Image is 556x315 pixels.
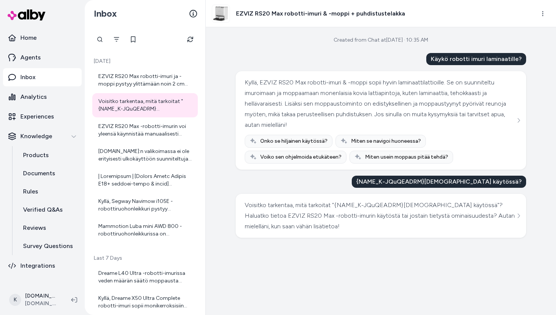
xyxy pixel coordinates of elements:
[3,108,82,126] a: Experiences
[98,148,193,163] div: [DOMAIN_NAME]:n valikoimassa ei ole erityisesti ulkokäyttöön suunniteltuja robotti-imureita. Usei...
[212,5,230,22] img: EZVIZ_RS20_Max_main_1.jpg
[16,182,82,201] a: Rules
[236,9,405,18] h3: EZVIZ RS20 Max robotti-imuri & -moppi + puhdistustelakka
[23,187,38,196] p: Rules
[334,36,428,44] div: Created from Chat at [DATE] · 10:35 AM
[98,123,193,138] div: EZVIZ RS20 Max -robotti-imurin voi yleensä käynnistää manuaalisesti robotin omasta painikkeesta, ...
[98,73,193,88] div: EZVIZ RS20 Max robotti-imuri ja -moppi pystyy ylittämään noin 2 cm korkuiset kynnykset. Jos sinul...
[20,92,47,101] p: Analytics
[3,127,82,145] button: Knowledge
[16,219,82,237] a: Reviews
[514,211,523,220] button: See more
[3,68,82,86] a: Inbox
[183,32,198,47] button: Refresh
[16,146,82,164] a: Products
[3,29,82,47] a: Home
[260,137,328,145] span: Onko se hiljainen käytössä?
[23,223,46,232] p: Reviews
[3,257,82,275] a: Integrations
[109,32,124,47] button: Filter
[23,242,73,251] p: Survey Questions
[20,261,55,270] p: Integrations
[20,53,41,62] p: Agents
[16,201,82,219] a: Verified Q&As
[16,237,82,255] a: Survey Questions
[365,153,448,161] span: Miten usein moppaus pitää tehdä?
[20,33,37,42] p: Home
[94,8,117,19] h2: Inbox
[352,176,526,188] div: {NAME_K-JQuQEADRM}[DEMOGRAPHIC_DATA] käytössä?
[9,294,21,306] span: K
[98,198,193,213] div: Kyllä, Segway Navimow i105E -robottiruohonleikkuri pystyy leikkaamaan useita erillisiä leikkuualu...
[20,73,36,82] p: Inbox
[92,254,198,262] p: Last 7 Days
[260,153,342,161] span: Voiko sen ohjelmoida etukäteen?
[98,223,193,238] div: Mammotion Luba mini AWD 800 -robottiruohonleikkurissa on automaattinen valaistus, joka aktivoituu...
[98,173,193,188] div: | Loremipsum | [Dolors Ametc Adipis E18+ seddoei-tempo & incid](utlab://etd.magnaali.en/adminimv/...
[25,300,59,307] span: [DOMAIN_NAME]
[92,218,198,242] a: Mammotion Luba mini AWD 800 -robottiruohonleikkurissa on automaattinen valaistus, joka aktivoituu...
[5,288,65,312] button: K[DOMAIN_NAME] Shopify[DOMAIN_NAME]
[16,164,82,182] a: Documents
[3,48,82,67] a: Agents
[23,205,63,214] p: Verified Q&As
[92,58,198,65] p: [DATE]
[92,143,198,167] a: [DOMAIN_NAME]:n valikoimassa ei ole erityisesti ulkokäyttöön suunniteltuja robotti-imureita. Usei...
[98,98,193,113] div: Voisitko tarkentaa, mitä tarkoitat "{NAME_K-JQuQEADRM}[DEMOGRAPHIC_DATA] käytössä"? Haluatko tiet...
[351,137,421,145] span: Miten se navigoi huoneessa?
[23,169,55,178] p: Documents
[245,200,515,232] div: Voisitko tarkentaa, mitä tarkoitat "{NAME_K-JQuQEADRM}[DEMOGRAPHIC_DATA] käytössä"? Haluatko tiet...
[23,151,49,160] p: Products
[514,116,523,125] button: See more
[426,53,526,65] div: Käykö robotti imuri laminaatille?
[98,270,193,285] div: Dreame L40 Ultra -robotti-imurissa veden määrän säätö moppausta varten onnistuu mobiilisovellukse...
[20,132,52,141] p: Knowledge
[25,292,59,300] p: [DOMAIN_NAME] Shopify
[92,68,198,92] a: EZVIZ RS20 Max robotti-imuri ja -moppi pystyy ylittämään noin 2 cm korkuiset kynnykset. Jos sinul...
[3,88,82,106] a: Analytics
[92,93,198,117] a: Voisitko tarkentaa, mitä tarkoitat "{NAME_K-JQuQEADRM}[DEMOGRAPHIC_DATA] käytössä"? Haluatko tiet...
[8,9,45,20] img: alby Logo
[92,168,198,192] a: | Loremipsum | [Dolors Ametc Adipis E18+ seddoei-tempo & incid](utlab://etd.magnaali.en/adminimv/...
[98,295,193,310] div: Kyllä, Dreame X50 Ultra Complete robotti-imuri sopii monikerroksisiin asuntoihin. Laitteen muisti...
[92,265,198,289] a: Dreame L40 Ultra -robotti-imurissa veden määrän säätö moppausta varten onnistuu mobiilisovellukse...
[92,290,198,314] a: Kyllä, Dreame X50 Ultra Complete robotti-imuri sopii monikerroksisiin asuntoihin. Laitteen muisti...
[92,193,198,217] a: Kyllä, Segway Navimow i105E -robottiruohonleikkuri pystyy leikkaamaan useita erillisiä leikkuualu...
[20,112,54,121] p: Experiences
[245,77,515,130] div: Kyllä, EZVIZ RS20 Max robotti-imuri & -moppi sopii hyvin laminaattilattioille. Se on suunniteltu ...
[92,118,198,142] a: EZVIZ RS20 Max -robotti-imurin voi yleensä käynnistää manuaalisesti robotin omasta painikkeesta, ...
